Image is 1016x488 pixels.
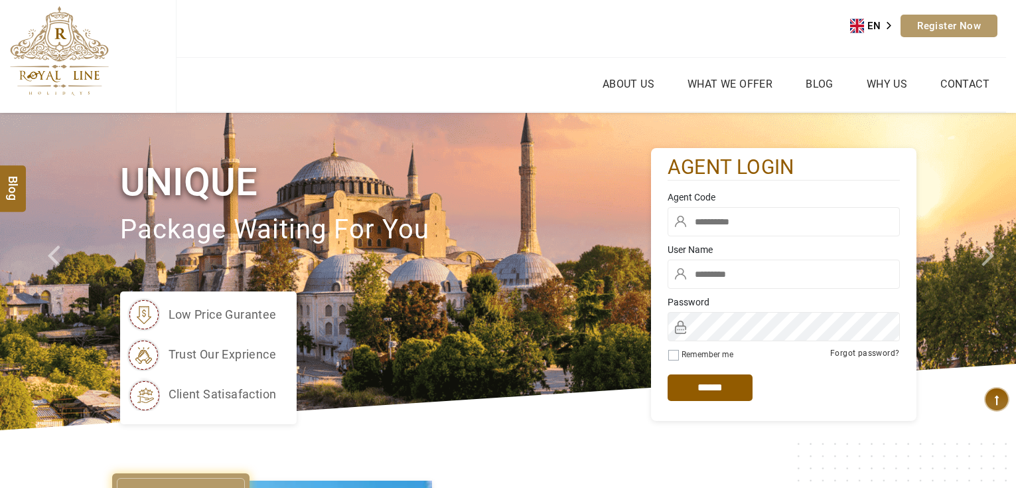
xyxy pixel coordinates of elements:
[682,350,733,359] label: Remember me
[668,243,900,256] label: User Name
[850,16,901,36] aside: Language selected: English
[127,378,277,411] li: client satisafaction
[684,74,776,94] a: What we Offer
[10,6,109,96] img: The Royal Line Holidays
[830,349,899,358] a: Forgot password?
[127,338,277,371] li: trust our exprience
[965,113,1016,430] a: Check next image
[668,295,900,309] label: Password
[901,15,997,37] a: Register Now
[934,405,1016,468] iframe: chat widget
[599,74,658,94] a: About Us
[850,16,901,36] div: Language
[937,74,993,94] a: Contact
[668,191,900,204] label: Agent Code
[668,155,900,181] h2: agent login
[127,298,277,331] li: low price gurantee
[802,74,837,94] a: Blog
[5,175,22,187] span: Blog
[120,208,651,252] p: package waiting for you
[120,157,651,207] h1: Unique
[863,74,910,94] a: Why Us
[31,113,82,430] a: Check next prev
[850,16,901,36] a: EN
